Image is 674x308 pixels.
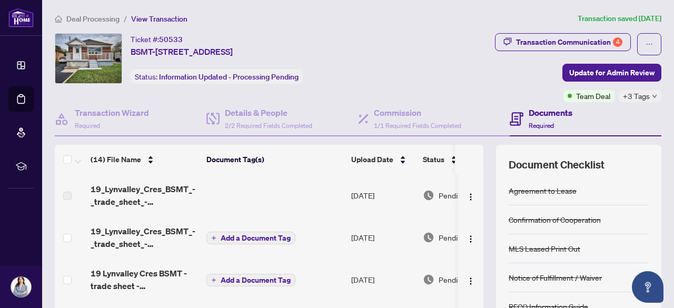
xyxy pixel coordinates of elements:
span: (14) File Name [91,154,141,165]
span: down [652,94,657,99]
img: Document Status [423,232,434,243]
button: Add a Document Tag [206,274,295,286]
h4: Transaction Wizard [75,106,149,119]
img: Logo [467,277,475,285]
div: 4 [613,37,622,47]
h4: Details & People [225,106,312,119]
li: / [124,13,127,25]
div: Agreement to Lease [509,185,577,196]
span: Team Deal [576,90,610,102]
td: [DATE] [347,216,419,259]
h4: Documents [529,106,572,119]
h4: Commission [374,106,461,119]
div: Transaction Communication [516,34,622,51]
span: Pending Review [439,232,491,243]
th: Status [419,145,508,174]
div: Status: [131,69,303,84]
article: Transaction saved [DATE] [578,13,661,25]
th: Document Tag(s) [202,145,347,174]
button: Logo [462,229,479,246]
span: Add a Document Tag [221,234,291,242]
span: Deal Processing [66,14,120,24]
span: 1/1 Required Fields Completed [374,122,461,130]
button: Logo [462,271,479,288]
img: Profile Icon [11,277,31,297]
span: plus [211,277,216,283]
button: Add a Document Tag [206,231,295,245]
span: Status [423,154,444,165]
button: Transaction Communication4 [495,33,631,51]
td: [DATE] [347,174,419,216]
img: Document Status [423,190,434,201]
span: 50533 [159,35,183,44]
span: 19_Lynvalley_Cres_BSMT_-_trade_sheet_-_Iryna_to_Signed.pdf [91,225,198,250]
button: Update for Admin Review [562,64,661,82]
div: Ticket #: [131,33,183,45]
span: Pending Review [439,190,491,201]
span: Pending Review [439,274,491,285]
span: Update for Admin Review [569,64,655,81]
span: Upload Date [351,154,393,165]
td: [DATE] [347,259,419,301]
div: Confirmation of Cooperation [509,214,601,225]
div: MLS Leased Print Out [509,243,580,254]
span: Required [529,122,554,130]
span: Required [75,122,100,130]
span: 2/2 Required Fields Completed [225,122,312,130]
img: Logo [467,193,475,201]
img: logo [8,8,34,27]
img: Document Status [423,274,434,285]
span: Information Updated - Processing Pending [159,72,299,82]
span: 19_Lynvalley_Cres_BSMT_-_trade_sheet_-_Alex_Signed.pdf [91,183,198,208]
span: ellipsis [646,41,653,48]
button: Add a Document Tag [206,232,295,244]
span: +3 Tags [623,90,650,102]
img: IMG-E12169530_1.jpg [55,34,122,83]
img: Logo [467,235,475,243]
span: Add a Document Tag [221,276,291,284]
button: Logo [462,187,479,204]
span: 19 Lynvalley Cres BSMT - trade sheet - [PERSON_NAME] to Review.pdf [91,267,198,292]
span: home [55,15,62,23]
span: View Transaction [131,14,187,24]
span: Document Checklist [509,157,604,172]
button: Open asap [632,271,663,303]
span: BSMT-[STREET_ADDRESS] [131,45,233,58]
button: Add a Document Tag [206,273,295,287]
div: Notice of Fulfillment / Waiver [509,272,602,283]
th: (14) File Name [86,145,202,174]
th: Upload Date [347,145,419,174]
span: plus [211,235,216,241]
